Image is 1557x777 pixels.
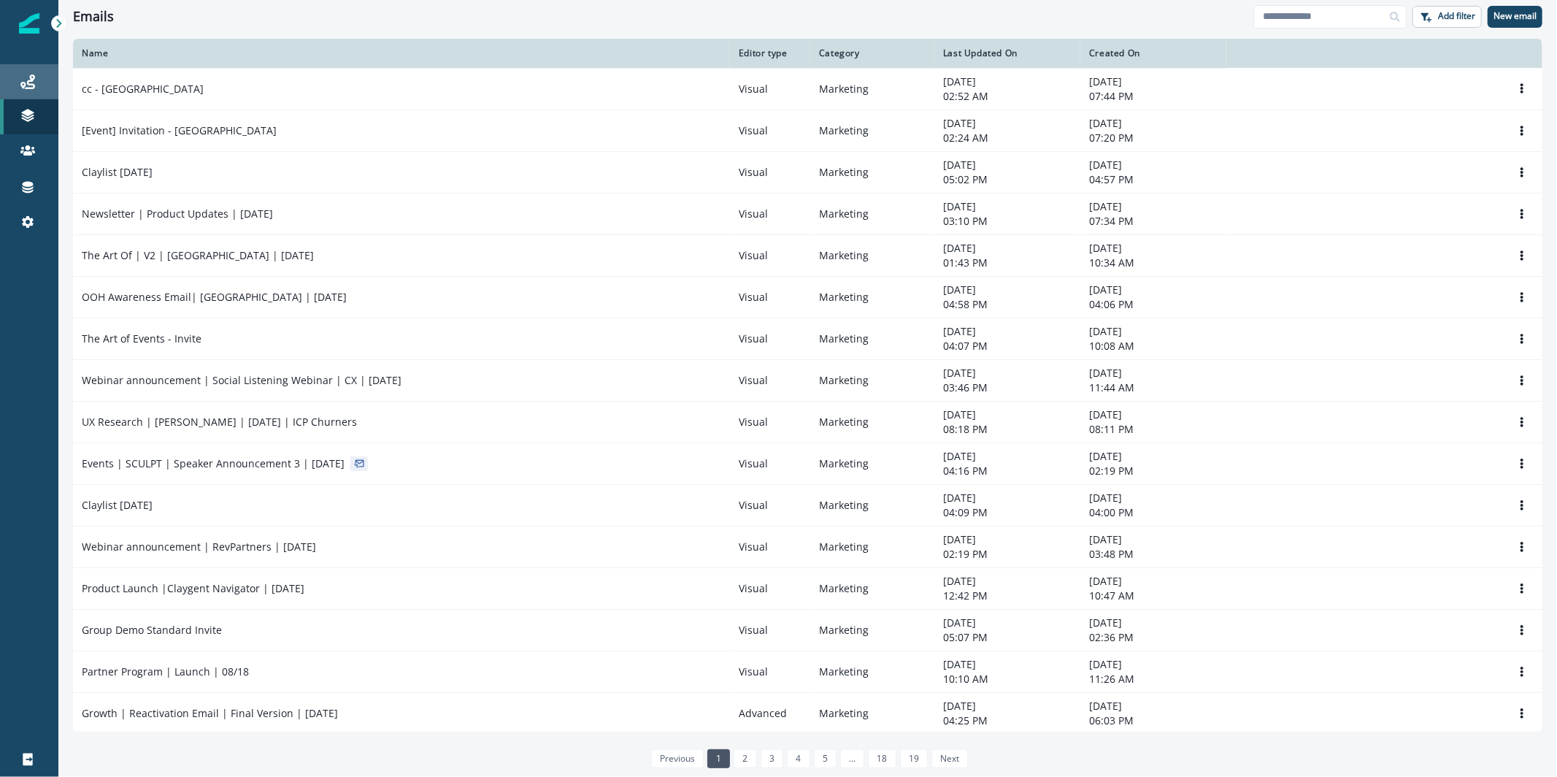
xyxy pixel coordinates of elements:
p: 04:07 PM [943,339,1072,353]
p: 10:34 AM [1089,256,1218,270]
a: Page 19 [900,749,928,768]
p: 07:20 PM [1089,131,1218,145]
td: Visual [730,359,810,401]
p: [DATE] [943,699,1072,713]
p: 06:03 PM [1089,713,1218,728]
p: [DATE] [1089,366,1218,380]
a: Jump forward [840,749,864,768]
p: [DATE] [1089,407,1218,422]
button: Options [1510,161,1534,183]
p: 04:09 PM [943,505,1072,520]
button: Options [1510,536,1534,558]
button: Options [1510,77,1534,99]
p: cc - [GEOGRAPHIC_DATA] [82,82,204,96]
td: Marketing [810,318,934,359]
p: 02:36 PM [1089,630,1218,645]
p: [DATE] [943,199,1072,214]
p: [DATE] [943,324,1072,339]
p: 10:08 AM [1089,339,1218,353]
td: Marketing [810,359,934,401]
p: [DATE] [1089,616,1218,630]
p: Events | SCULPT | Speaker Announcement 3 | [DATE] [82,456,345,471]
td: Marketing [810,193,934,234]
p: Product Launch |Claygent Navigator | [DATE] [82,581,304,596]
td: Marketing [810,68,934,110]
p: [DATE] [1089,574,1218,589]
a: Next page [931,749,968,768]
p: 04:58 PM [943,297,1072,312]
td: Marketing [810,609,934,651]
p: [DATE] [943,532,1072,547]
button: Options [1510,286,1534,308]
a: Page 1 is your current page [707,749,730,768]
p: 07:34 PM [1089,214,1218,229]
p: [DATE] [943,449,1072,464]
button: New email [1488,6,1542,28]
p: [DATE] [1089,699,1218,713]
button: Options [1510,578,1534,600]
a: Page 3 [761,749,783,768]
td: Visual [730,276,810,318]
p: 10:10 AM [943,672,1072,686]
a: Claylist [DATE]VisualMarketing[DATE]04:09 PM[DATE]04:00 PMOptions [73,484,1542,526]
a: cc - [GEOGRAPHIC_DATA]VisualMarketing[DATE]02:52 AM[DATE]07:44 PMOptions [73,68,1542,110]
p: 04:16 PM [943,464,1072,478]
p: Growth | Reactivation Email | Final Version | [DATE] [82,706,338,721]
td: Visual [730,609,810,651]
td: Marketing [810,526,934,567]
td: Marketing [810,692,934,734]
div: Created On [1089,47,1218,59]
td: Marketing [810,401,934,443]
p: 01:43 PM [943,256,1072,270]
p: [DATE] [943,657,1072,672]
p: 02:19 PM [1089,464,1218,478]
p: Group Demo Standard Invite [82,623,222,638]
p: 12:42 PM [943,589,1072,603]
td: Visual [730,234,810,276]
p: [DATE] [1089,449,1218,464]
div: Last Updated On [943,47,1072,59]
div: Category [819,47,926,59]
p: [Event] Invitation - [GEOGRAPHIC_DATA] [82,123,277,138]
p: UX Research | [PERSON_NAME] | [DATE] | ICP Churners [82,415,357,429]
p: 05:02 PM [943,172,1072,187]
button: Options [1510,619,1534,641]
a: Growth | Reactivation Email | Final Version | [DATE]AdvancedMarketing[DATE]04:25 PM[DATE]06:03 PM... [73,692,1542,734]
button: Options [1510,370,1534,391]
td: Marketing [810,110,934,151]
a: Events | SCULPT | Speaker Announcement 3 | [DATE]VisualMarketing[DATE]04:16 PM[DATE]02:19 PMOptions [73,443,1542,484]
a: Product Launch |Claygent Navigator | [DATE]VisualMarketing[DATE]12:42 PM[DATE]10:47 AMOptions [73,567,1542,609]
p: 02:52 AM [943,89,1072,104]
p: [DATE] [943,366,1072,380]
button: Options [1510,203,1534,225]
p: Claylist [DATE] [82,498,153,513]
a: Page 18 [868,749,896,768]
a: Partner Program | Launch | 08/18VisualMarketing[DATE]10:10 AM[DATE]11:26 AMOptions [73,651,1542,692]
p: 03:46 PM [943,380,1072,395]
a: The Art of Events - InviteVisualMarketing[DATE]04:07 PM[DATE]10:08 AMOptions [73,318,1542,359]
a: Page 2 [734,749,756,768]
p: 02:19 PM [943,547,1072,562]
button: Options [1510,453,1534,475]
p: Webinar announcement | RevPartners | [DATE] [82,540,316,554]
p: [DATE] [1089,491,1218,505]
p: [DATE] [1089,199,1218,214]
td: Visual [730,401,810,443]
p: 04:25 PM [943,713,1072,728]
button: Options [1510,411,1534,433]
div: Name [82,47,721,59]
p: 10:47 AM [1089,589,1218,603]
a: Page 4 [787,749,810,768]
p: 11:44 AM [1089,380,1218,395]
p: The Art Of | V2 | [GEOGRAPHIC_DATA] | [DATE] [82,248,314,263]
p: 03:48 PM [1089,547,1218,562]
p: [DATE] [1089,657,1218,672]
p: 04:57 PM [1089,172,1218,187]
td: Visual [730,151,810,193]
td: Visual [730,526,810,567]
p: 07:44 PM [1089,89,1218,104]
td: Advanced [730,692,810,734]
p: Newsletter | Product Updates | [DATE] [82,207,273,221]
img: Inflection [19,13,39,34]
p: The Art of Events - Invite [82,332,201,346]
